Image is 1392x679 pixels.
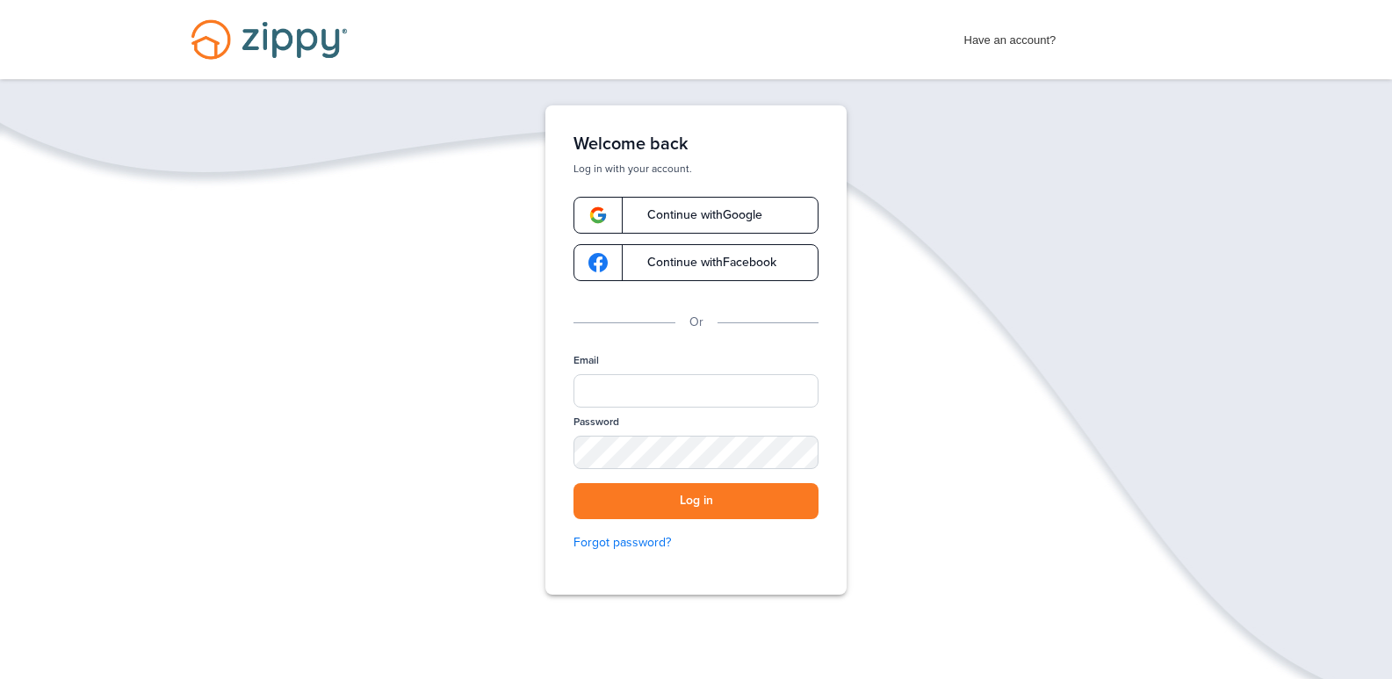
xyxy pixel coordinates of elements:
[630,256,776,269] span: Continue with Facebook
[689,313,703,332] p: Or
[964,22,1057,50] span: Have an account?
[573,374,819,408] input: Email
[588,253,608,272] img: google-logo
[573,244,819,281] a: google-logoContinue withFacebook
[588,206,608,225] img: google-logo
[573,353,599,368] label: Email
[573,162,819,176] p: Log in with your account.
[573,197,819,234] a: google-logoContinue withGoogle
[573,436,819,469] input: Password
[630,209,762,221] span: Continue with Google
[573,134,819,155] h1: Welcome back
[573,533,819,553] a: Forgot password?
[573,415,619,430] label: Password
[573,483,819,519] button: Log in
